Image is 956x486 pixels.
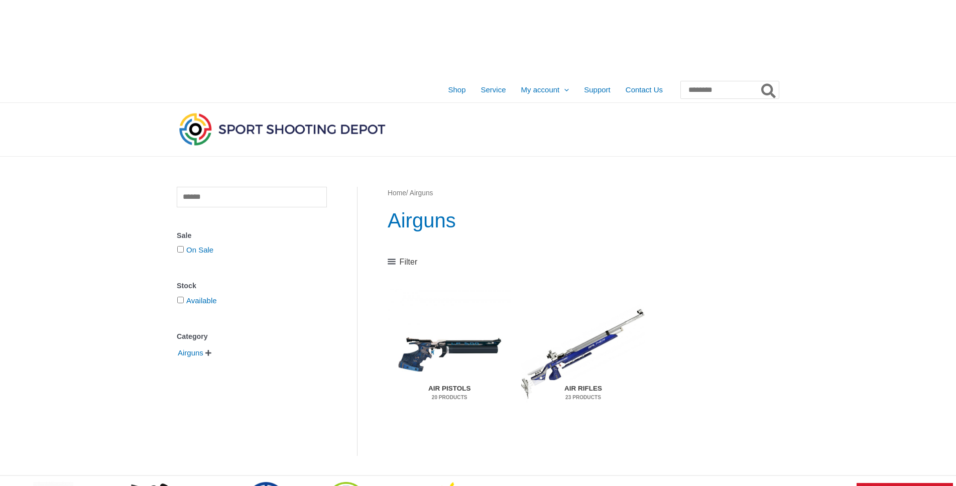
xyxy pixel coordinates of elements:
[395,380,505,406] h2: Air Pistols
[584,77,611,102] span: Support
[177,348,204,356] a: Airguns
[177,279,327,293] div: Stock
[388,289,511,418] img: Air Pistols
[521,77,560,102] span: My account
[177,246,184,253] input: On Sale
[177,110,388,148] img: Sport Shooting Depot
[186,296,217,305] a: Available
[388,189,406,197] a: Home
[759,81,779,98] button: Search
[528,394,638,401] mark: 23 Products
[177,228,327,243] div: Sale
[473,77,514,102] a: Service
[626,77,663,102] span: Contact Us
[177,297,184,303] input: Available
[388,289,511,418] a: Visit product category Air Pistols
[528,380,638,406] h2: Air Rifles
[388,206,779,234] h1: Airguns
[400,255,418,270] span: Filter
[481,77,506,102] span: Service
[186,246,213,254] a: On Sale
[205,349,211,356] span: 
[521,289,645,418] a: Visit product category Air Rifles
[559,77,569,102] span: Menu Toggle
[514,77,577,102] a: My accountMenu Toggle
[618,77,670,102] a: Contact Us
[177,344,204,361] span: Airguns
[388,255,417,270] a: Filter
[388,187,779,200] nav: Breadcrumb
[440,77,670,102] nav: Primary Site Navigation
[395,394,505,401] mark: 20 Products
[521,289,645,418] img: Air Rifles
[448,77,465,102] span: Shop
[440,77,473,102] a: Shop
[576,77,618,102] a: Support
[177,329,327,344] div: Category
